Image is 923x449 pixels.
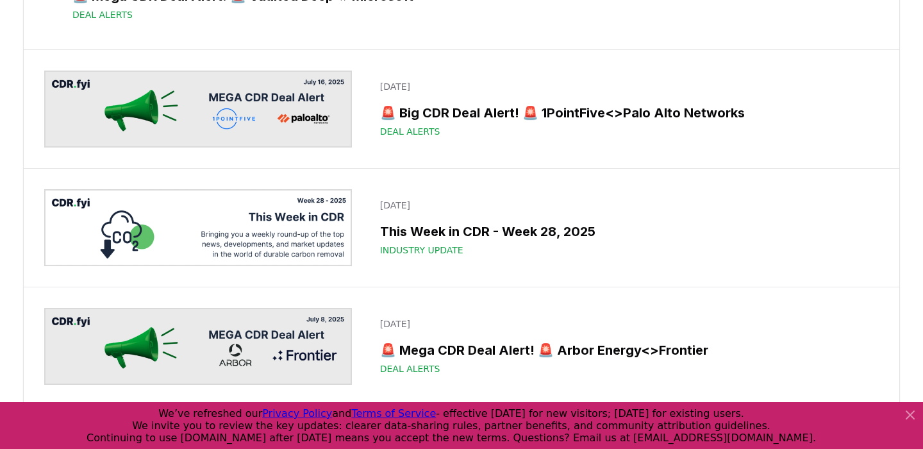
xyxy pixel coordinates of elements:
[380,125,440,138] span: Deal Alerts
[380,244,463,257] span: Industry Update
[372,310,879,383] a: [DATE]🚨 Mega CDR Deal Alert! 🚨 Arbor Energy<>FrontierDeal Alerts
[44,71,352,148] img: 🚨 Big CDR Deal Alert! 🚨 1PointFive<>Palo Alto Networks blog post image
[380,103,871,123] h3: 🚨 Big CDR Deal Alert! 🚨 1PointFive<>Palo Alto Networks
[44,308,352,385] img: 🚨 Mega CDR Deal Alert! 🚨 Arbor Energy<>Frontier blog post image
[380,341,871,360] h3: 🚨 Mega CDR Deal Alert! 🚨 Arbor Energy<>Frontier
[380,199,871,212] p: [DATE]
[372,72,879,146] a: [DATE]🚨 Big CDR Deal Alert! 🚨 1PointFive<>Palo Alto NetworksDeal Alerts
[372,191,879,264] a: [DATE]This Week in CDR - Week 28, 2025Industry Update
[44,189,352,266] img: This Week in CDR - Week 28, 2025 blog post image
[380,362,440,375] span: Deal Alerts
[72,8,133,21] span: Deal Alerts
[380,222,871,241] h3: This Week in CDR - Week 28, 2025
[380,318,871,330] p: [DATE]
[380,80,871,93] p: [DATE]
